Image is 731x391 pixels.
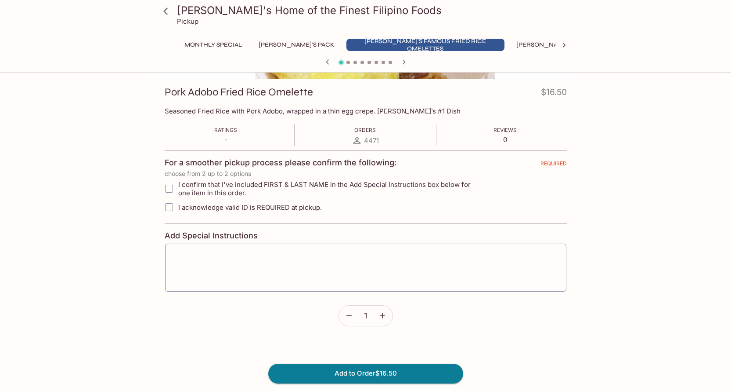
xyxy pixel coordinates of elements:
span: Reviews [493,127,517,133]
p: Pickup [177,17,198,26]
p: - [214,135,237,144]
span: I confirm that I've included FIRST & LAST NAME in the Add Special Instructions box below for one ... [178,180,483,197]
button: Add to Order$16.50 [268,364,463,383]
p: choose from 2 up to 2 options [165,170,567,177]
h4: Add Special Instructions [165,231,567,241]
span: Orders [354,127,376,133]
button: [PERSON_NAME]'s Pack [254,39,339,51]
span: REQUIRED [540,160,567,170]
p: 0 [493,135,517,144]
button: [PERSON_NAME]'s Famous Fried Rice Omelettes [346,39,504,51]
span: 4471 [364,136,379,145]
span: I acknowledge valid ID is REQUIRED at pickup. [178,203,322,212]
p: Seasoned Fried Rice with Pork Adobo, wrapped in a thin egg crepe. [PERSON_NAME]’s #1 Dish [165,107,567,115]
h4: $16.50 [541,85,567,102]
span: Ratings [214,127,237,133]
h3: [PERSON_NAME]'s Home of the Finest Filipino Foods [177,4,569,17]
span: 1 [364,311,367,321]
button: Monthly Special [180,39,247,51]
button: [PERSON_NAME]'s Mixed Plates [511,39,623,51]
h3: Pork Adobo Fried Rice Omelette [165,85,313,99]
h4: For a smoother pickup process please confirm the following: [165,158,396,168]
